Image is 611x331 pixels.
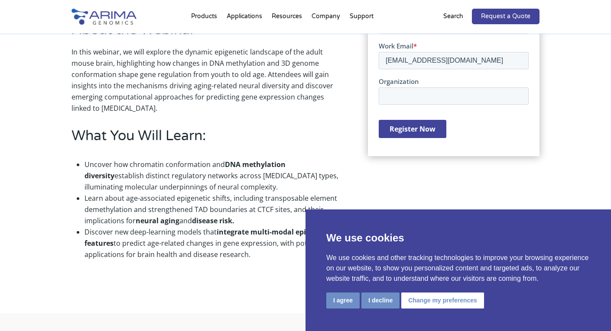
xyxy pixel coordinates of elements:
[71,9,136,25] img: Arima-Genomics-logo
[84,159,342,193] li: Uncover how chromatin conformation and establish distinct regulatory networks across [MEDICAL_DAT...
[326,230,590,246] p: We use cookies
[326,292,360,309] button: I agree
[136,216,179,225] strong: neural aging
[401,292,484,309] button: Change my preferences
[84,193,342,226] li: Learn about age-associated epigenetic shifts, including transposable element demethylation and st...
[472,9,539,24] a: Request a Quote
[326,253,590,284] p: We use cookies and other tracking technologies to improve your browsing experience on our website...
[84,226,342,260] li: Discover new deep-learning models that to predict age-related changes in gene expression, with po...
[71,126,342,152] h2: What You Will Learn:
[71,46,342,114] p: In this webinar, we will explore the dynamic epigenetic landscape of the adult mouse brain, highl...
[443,11,463,22] p: Search
[71,20,342,46] h2: About the Webinar
[361,292,400,309] button: I decline
[192,216,234,225] strong: disease risk.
